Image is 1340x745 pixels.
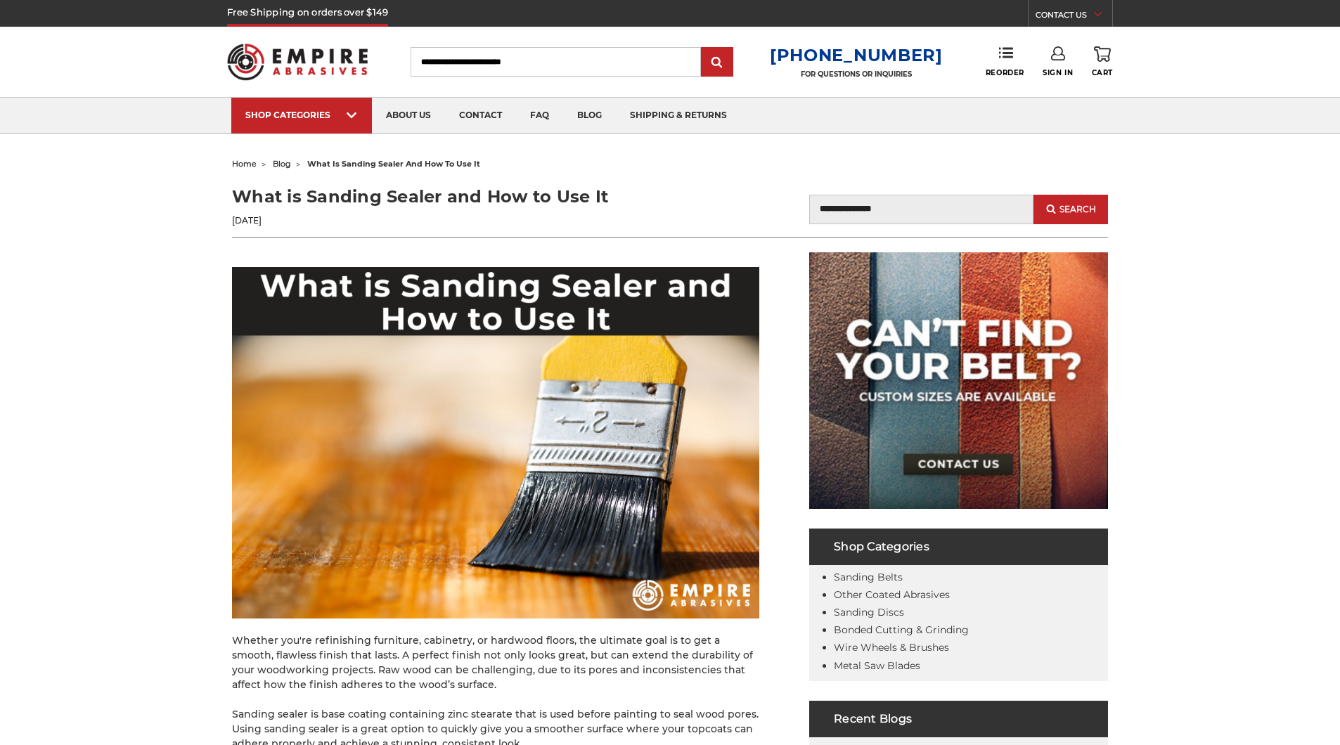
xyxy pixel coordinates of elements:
a: contact [445,98,516,134]
a: shipping & returns [616,98,741,134]
a: Other Coated Abrasives [834,588,950,601]
span: Cart [1092,68,1113,77]
a: Sanding Belts [834,571,903,583]
a: blog [563,98,616,134]
h1: What is Sanding Sealer and How to Use It [232,184,670,209]
a: Cart [1092,46,1113,77]
a: Sanding Discs [834,606,904,618]
h4: Shop Categories [809,529,1108,565]
a: about us [372,98,445,134]
img: Empire Abrasives [227,34,368,89]
p: FOR QUESTIONS OR INQUIRIES [770,70,943,79]
a: Reorder [986,46,1024,77]
button: Search [1033,195,1108,224]
img: 2" paintbrush applying sanding sealer to a wood surface. Blog post header image that says "what i... [232,267,759,618]
span: what is sanding sealer and how to use it [307,159,480,169]
span: Search [1059,205,1096,214]
span: Reorder [986,68,1024,77]
a: Metal Saw Blades [834,659,920,672]
div: SHOP CATEGORIES [245,110,358,120]
a: home [232,159,257,169]
a: [PHONE_NUMBER] [770,45,943,65]
img: promo banner for custom belts. [809,252,1108,509]
p: [DATE] [232,214,670,227]
a: blog [273,159,291,169]
a: Bonded Cutting & Grinding [834,623,969,636]
span: Sign In [1043,68,1073,77]
h4: Recent Blogs [809,701,1108,737]
a: CONTACT US [1036,7,1112,27]
a: faq [516,98,563,134]
a: Wire Wheels & Brushes [834,641,949,654]
input: Submit [703,48,731,77]
p: Whether you're refinishing furniture, cabinetry, or hardwood floors, the ultimate goal is to get ... [232,633,759,692]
